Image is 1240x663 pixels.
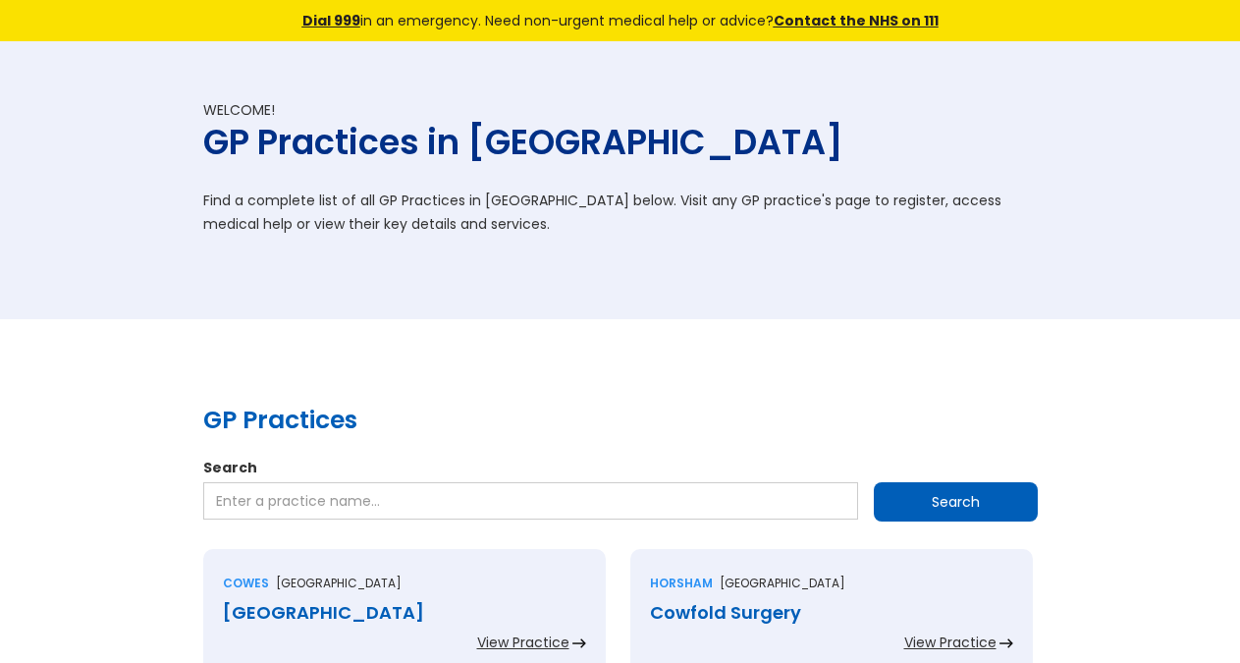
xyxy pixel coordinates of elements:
[650,574,713,593] div: Horsham
[203,120,1038,164] h1: GP Practices in [GEOGRAPHIC_DATA]
[276,574,402,593] p: [GEOGRAPHIC_DATA]
[223,603,586,623] div: [GEOGRAPHIC_DATA]
[302,11,360,30] a: Dial 999
[169,10,1072,31] div: in an emergency. Need non-urgent medical help or advice?
[774,11,939,30] a: Contact the NHS on 111
[720,574,845,593] p: [GEOGRAPHIC_DATA]
[650,603,1013,623] div: Cowfold Surgery
[904,633,997,652] div: View Practice
[203,482,858,520] input: Enter a practice name…
[874,482,1038,522] input: Search
[223,574,269,593] div: Cowes
[203,100,1038,120] div: Welcome!
[203,403,1038,438] h2: GP Practices
[203,458,1038,477] label: Search
[477,633,569,652] div: View Practice
[203,189,1038,236] p: Find a complete list of all GP Practices in [GEOGRAPHIC_DATA] below. Visit any GP practice's page...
